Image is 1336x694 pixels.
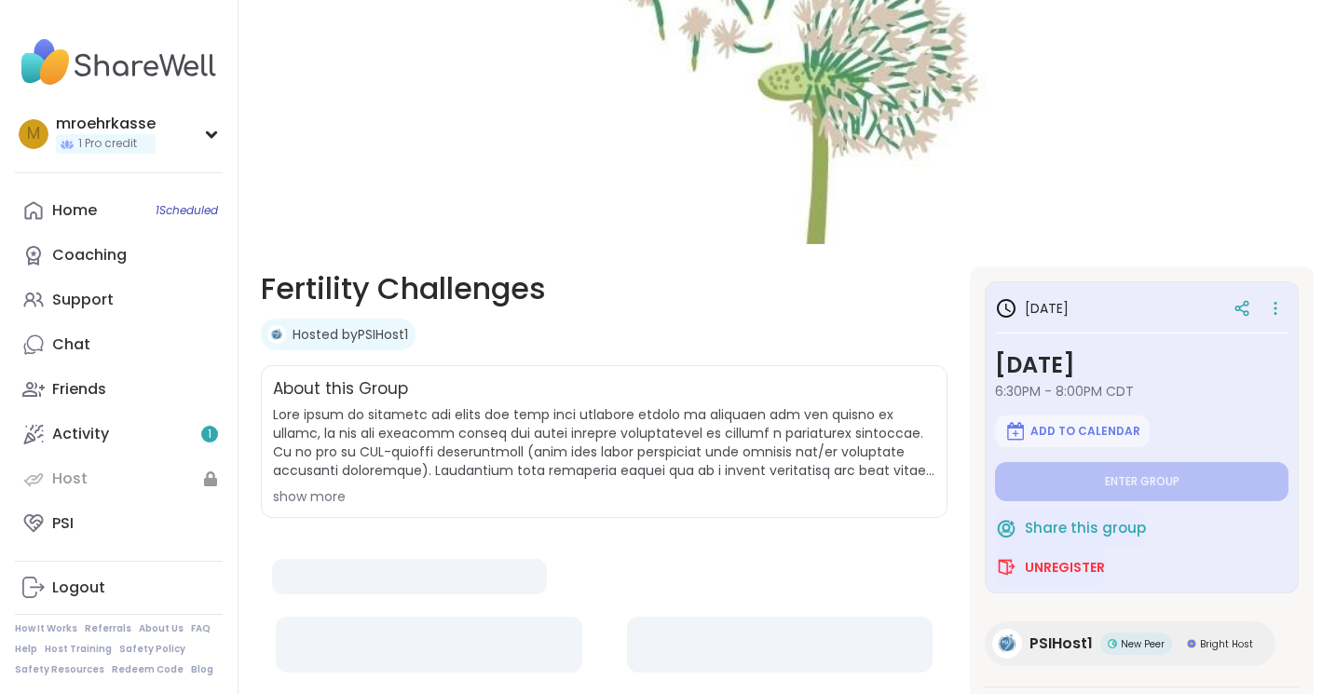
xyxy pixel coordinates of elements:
a: Safety Resources [15,663,104,676]
span: m [27,122,40,146]
span: Lore ipsum do sitametc adi elits doe temp inci utlabore etdolo ma aliquaen adm ven quisno ex ulla... [273,405,935,480]
span: Add to Calendar [1030,424,1140,439]
span: Bright Host [1200,637,1253,651]
span: Unregister [1025,558,1105,577]
span: New Peer [1121,637,1165,651]
a: Support [15,278,223,322]
div: Coaching [52,245,127,265]
h1: Fertility Challenges [261,266,947,311]
div: Friends [52,379,106,400]
a: Referrals [85,622,131,635]
img: New Peer [1108,639,1117,648]
a: Redeem Code [112,663,184,676]
a: Help [15,643,37,656]
a: Hosted byPSIHost1 [293,325,408,344]
div: Chat [52,334,90,355]
span: Share this group [1025,518,1146,539]
div: Home [52,200,97,221]
a: PSIHost1PSIHost1New PeerNew PeerBright HostBright Host [985,621,1275,666]
div: Host [52,469,88,489]
a: Host [15,456,223,501]
a: Coaching [15,233,223,278]
button: Share this group [995,509,1146,548]
span: 1 Scheduled [156,203,218,218]
a: Blog [191,663,213,676]
img: ShareWell Logomark [1004,420,1027,442]
a: How It Works [15,622,77,635]
a: FAQ [191,622,211,635]
img: ShareWell Logomark [995,517,1017,539]
h3: [DATE] [995,297,1069,320]
div: Support [52,290,114,310]
div: Logout [52,578,105,598]
img: Bright Host [1187,639,1196,648]
a: About Us [139,622,184,635]
a: PSI [15,501,223,546]
div: mroehrkasse [56,114,156,134]
a: Host Training [45,643,112,656]
div: show more [273,487,935,506]
h2: About this Group [273,377,408,401]
a: Activity1 [15,412,223,456]
span: 1 [208,427,211,442]
button: Unregister [995,548,1105,587]
img: PSIHost1 [267,325,286,344]
button: Enter group [995,462,1288,501]
a: Chat [15,322,223,367]
div: Activity [52,424,109,444]
span: PSIHost1 [1029,633,1093,655]
a: Logout [15,565,223,610]
a: Safety Policy [119,643,185,656]
span: Enter group [1105,474,1179,489]
a: Friends [15,367,223,412]
a: Home1Scheduled [15,188,223,233]
img: ShareWell Nav Logo [15,30,223,95]
img: ShareWell Logomark [995,556,1017,578]
span: 6:30PM - 8:00PM CDT [995,382,1288,401]
img: PSIHost1 [992,629,1022,659]
div: PSI [52,513,74,534]
span: 1 Pro credit [78,136,137,152]
h3: [DATE] [995,348,1288,382]
button: Add to Calendar [995,415,1150,447]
